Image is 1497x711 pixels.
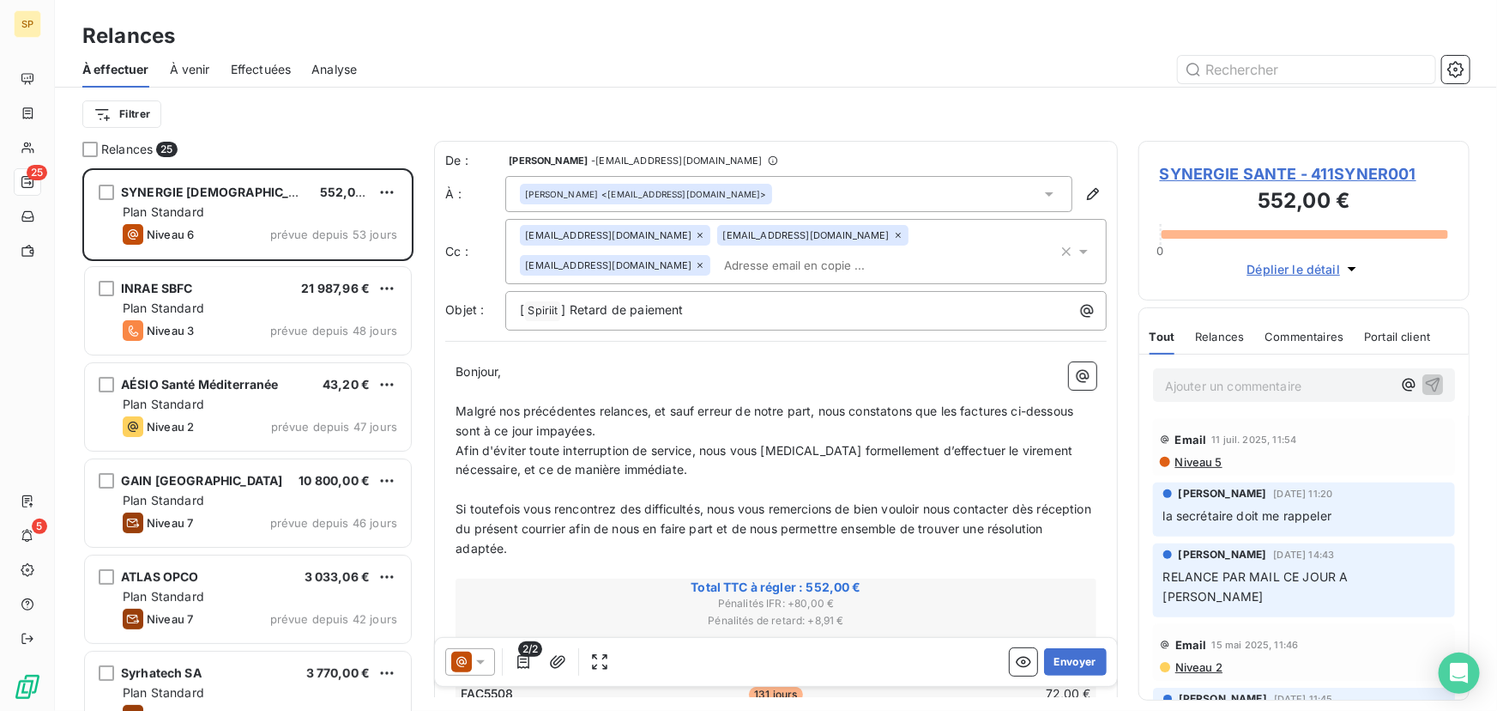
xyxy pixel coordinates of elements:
button: Déplier le détail [1242,259,1367,279]
span: ] Retard de paiement [561,302,683,317]
label: Cc : [445,243,505,260]
span: Malgré nos précédentes relances, et sauf erreur de notre part, nous constatons que les factures c... [456,404,1077,438]
span: Email [1175,638,1207,652]
span: 3 033,06 € [305,569,371,584]
span: Effectuées [231,61,292,78]
input: Adresse email en copie ... [717,252,915,278]
span: Plan Standard [123,301,204,315]
span: Plan Standard [123,397,204,411]
span: 25 [156,142,177,157]
span: [PERSON_NAME] [1179,547,1267,562]
span: [PERSON_NAME] [1179,691,1267,707]
span: Relances [101,141,153,158]
span: Niveau 2 [1174,660,1222,674]
h3: 552,00 € [1160,185,1448,220]
span: [PERSON_NAME] [509,155,588,166]
span: [ [520,302,524,317]
span: À venir [170,61,210,78]
span: prévue depuis 48 jours [270,324,397,337]
span: 11 juil. 2025, 11:54 [1212,434,1297,445]
span: 25 [27,165,47,180]
span: Niveau 2 [147,420,194,434]
span: Déplier le détail [1247,260,1341,278]
span: 5 [32,519,47,534]
span: Niveau 6 [147,228,194,241]
span: [DATE] 11:20 [1274,489,1333,499]
td: 72,00 € [883,684,1092,703]
span: SYNERGIE SANTE - 411SYNER001 [1160,162,1448,185]
span: - [EMAIL_ADDRESS][DOMAIN_NAME] [591,155,762,166]
span: [DATE] 11:45 [1274,694,1333,704]
span: Syrhatech SA [121,665,202,680]
span: Analyse [311,61,357,78]
span: Email [1175,433,1207,447]
span: Plan Standard [123,589,204,604]
span: la secrétaire doit me rappeler [1163,508,1332,523]
span: [PERSON_NAME] [525,188,598,200]
span: Si toutefois vous rencontrez des difficultés, nous vous remercions de bien vouloir nous contacter... [456,501,1095,556]
span: 3 770,00 € [306,665,371,680]
span: Pénalités IFR : + 80,00 € [458,596,1094,611]
span: Portail client [1364,330,1430,343]
span: 552,00 € [320,185,375,199]
span: [EMAIL_ADDRESS][DOMAIN_NAME] [525,230,691,240]
span: 10 800,00 € [299,473,370,488]
span: Bonjour, [456,364,501,379]
span: [PERSON_NAME] [1179,486,1267,501]
span: GAIN [GEOGRAPHIC_DATA] [121,473,282,488]
span: FAC5508 [461,685,513,702]
span: prévue depuis 46 jours [270,516,397,530]
span: prévue depuis 53 jours [270,228,397,241]
div: SP [14,10,41,38]
h3: Relances [82,21,175,52]
span: Plan Standard [123,493,204,507]
button: Envoyer [1044,648,1107,676]
span: prévue depuis 47 jours [271,420,397,434]
span: Plan Standard [123,685,204,700]
span: Relances [1195,330,1244,343]
span: Spiriit [525,301,560,321]
span: 2/2 [518,641,542,657]
label: À : [445,185,505,203]
span: Tout [1150,330,1175,343]
span: Plan Standard [123,204,204,219]
span: prévue depuis 42 jours [270,612,397,626]
span: ATLAS OPCO [121,569,199,584]
span: Niveau 5 [1174,455,1222,469]
span: Afin d'éviter toute interruption de service, nous vous [MEDICAL_DATA] formellement d’effectuer le... [456,443,1076,477]
img: Logo LeanPay [14,673,41,701]
span: 15 mai 2025, 11:46 [1212,640,1299,650]
span: 43,20 € [323,377,370,392]
span: À effectuer [82,61,149,78]
span: 131 jours [749,687,802,702]
input: Rechercher [1178,56,1435,83]
span: Niveau 3 [147,324,194,337]
div: Open Intercom Messenger [1439,653,1480,694]
span: Niveau 7 [147,612,193,626]
div: <[EMAIL_ADDRESS][DOMAIN_NAME]> [525,188,766,200]
span: Total TTC à régler : 552,00 € [458,579,1094,596]
span: [EMAIL_ADDRESS][DOMAIN_NAME] [722,230,889,240]
span: [DATE] 14:43 [1274,550,1335,560]
span: 0 [1157,244,1164,258]
span: Pénalités de retard : + 8,91 € [458,613,1094,629]
span: 21 987,96 € [301,281,370,295]
span: Objet : [445,302,484,317]
button: Filtrer [82,100,161,128]
span: INRAE SBFC [121,281,193,295]
span: RELANCE PAR MAIL CE JOUR A [PERSON_NAME] [1163,569,1352,604]
div: grid [82,168,413,711]
span: SYNERGIE [DEMOGRAPHIC_DATA] [121,185,324,199]
span: AÉSIO Santé Méditerranée [121,377,279,392]
span: Niveau 7 [147,516,193,530]
span: De : [445,152,505,169]
span: Commentaires [1265,330,1344,343]
span: [EMAIL_ADDRESS][DOMAIN_NAME] [525,260,691,270]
